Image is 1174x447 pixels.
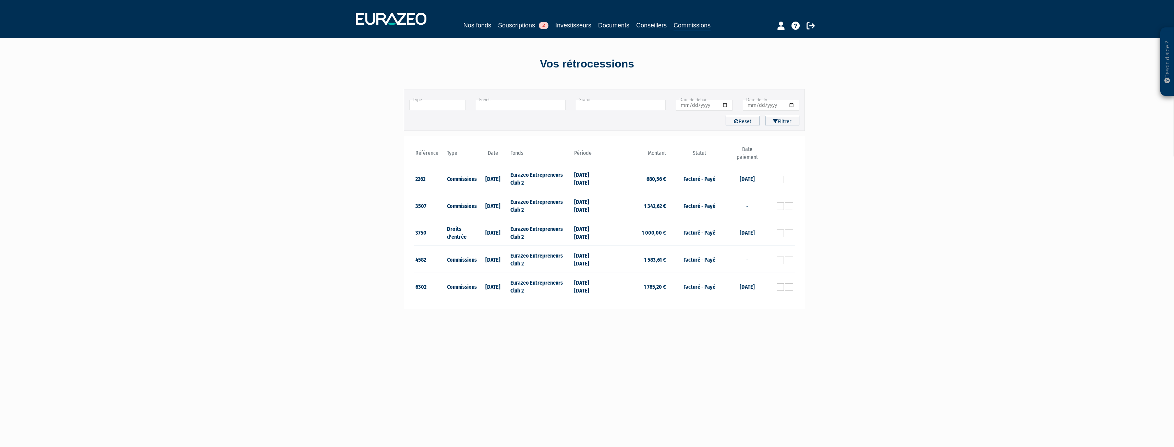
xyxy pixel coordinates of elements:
[356,13,426,25] img: 1732889491-logotype_eurazeo_blanc_rvb.png
[509,192,572,219] td: Eurazeo Entrepreneurs Club 2
[668,273,731,300] td: Facturé - Payé
[731,246,763,273] td: -
[414,192,446,219] td: 3507
[604,146,668,165] th: Montant
[539,22,548,29] span: 2
[604,165,668,192] td: 680,56 €
[731,192,763,219] td: -
[572,165,604,192] td: [DATE] [DATE]
[477,146,509,165] th: Date
[604,192,668,219] td: 1 342,62 €
[414,219,446,246] td: 3750
[498,21,548,30] a: Souscriptions2
[445,219,477,246] td: Droits d'entrée
[555,21,591,30] a: Investisseurs
[445,192,477,219] td: Commissions
[445,273,477,300] td: Commissions
[668,192,731,219] td: Facturé - Payé
[668,146,731,165] th: Statut
[509,146,572,165] th: Fonds
[572,273,604,300] td: [DATE] [DATE]
[414,146,446,165] th: Référence
[414,273,446,300] td: 6302
[731,165,763,192] td: [DATE]
[668,219,731,246] td: Facturé - Payé
[668,246,731,273] td: Facturé - Payé
[509,273,572,300] td: Eurazeo Entrepreneurs Club 2
[726,116,760,125] button: Reset
[598,21,629,30] a: Documents
[509,246,572,273] td: Eurazeo Entrepreneurs Club 2
[731,219,763,246] td: [DATE]
[604,273,668,300] td: 1 785,20 €
[636,21,667,30] a: Conseillers
[445,165,477,192] td: Commissions
[604,219,668,246] td: 1 000,00 €
[445,146,477,165] th: Type
[414,246,446,273] td: 4582
[674,21,711,31] a: Commissions
[477,246,509,273] td: [DATE]
[477,273,509,300] td: [DATE]
[572,246,604,273] td: [DATE] [DATE]
[765,116,799,125] button: Filtrer
[477,219,509,246] td: [DATE]
[604,246,668,273] td: 1 583,61 €
[463,21,491,30] a: Nos fonds
[509,219,572,246] td: Eurazeo Entrepreneurs Club 2
[668,165,731,192] td: Facturé - Payé
[445,246,477,273] td: Commissions
[731,146,763,165] th: Date paiement
[1163,31,1171,93] p: Besoin d'aide ?
[731,273,763,300] td: [DATE]
[572,192,604,219] td: [DATE] [DATE]
[477,192,509,219] td: [DATE]
[509,165,572,192] td: Eurazeo Entrepreneurs Club 2
[392,56,783,72] div: Vos rétrocessions
[477,165,509,192] td: [DATE]
[414,165,446,192] td: 2262
[572,219,604,246] td: [DATE] [DATE]
[572,146,604,165] th: Période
